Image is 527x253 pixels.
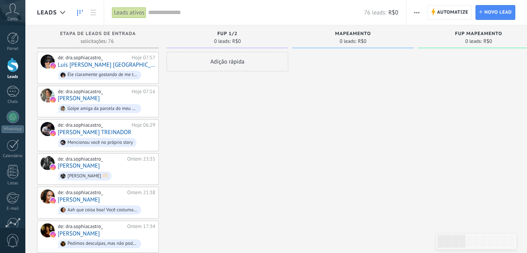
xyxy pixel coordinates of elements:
div: de: dra.sophiacastro_ [58,55,129,61]
span: R$0 [483,39,492,44]
span: R$0 [389,9,398,16]
span: 0 leads: [214,39,231,44]
img: instagram.svg [50,63,56,69]
img: instagram.svg [50,198,56,203]
div: Laiane Brito [41,88,55,103]
div: [PERSON_NAME] 🫶🏻 [67,173,108,179]
span: 76 leads: [364,9,386,16]
span: Leads [37,9,57,16]
div: de: dra.sophiacastro_ [58,88,129,95]
div: Hoje 07:16 [132,88,155,95]
div: Mônica Almeida [41,189,55,203]
div: Leads [2,74,24,80]
a: [PERSON_NAME] TREINADOR [58,129,131,136]
div: Silvia Vicente [41,156,55,170]
div: Hoje 07:57 [132,55,155,61]
div: de: dra.sophiacastro_ [58,156,124,162]
a: Luís [PERSON_NAME] [GEOGRAPHIC_DATA] [58,62,155,68]
span: FUP MAPEAMENTO [455,31,502,37]
a: [PERSON_NAME] [58,95,100,102]
span: MAPEAMENTO [335,31,371,37]
div: Hoje 06:29 [132,122,155,128]
span: FUP 1/2 [217,31,237,37]
div: Aah que coisa boa! Você costuma vir pra Cuiabá? [67,207,138,213]
div: MAPEAMENTO [296,31,410,38]
div: Ana Vitoria Queiroz [41,223,55,237]
div: E-mail [2,206,24,211]
div: Mencionou você no próprio story [67,140,133,145]
a: Novo lead [476,5,515,20]
div: FUP 1/2 [170,31,284,38]
div: Pedimos desculpas, mas não podemos exibir esta mensagem devido a restrições do Instagram. Elas se... [67,241,138,246]
span: R$0 [358,39,366,44]
div: Ontem 17:34 [127,223,155,230]
a: [PERSON_NAME] [58,196,100,203]
img: instagram.svg [50,131,56,136]
div: Painel [2,46,24,51]
span: Conta [7,17,18,22]
div: Leads ativos [112,7,146,18]
div: Golpe amiga da parcela do meu carro [67,106,138,111]
div: Calendário [2,154,24,159]
div: de: dra.sophiacastro_ [58,189,124,196]
span: solicitações: 76 [80,39,114,44]
span: Etapa de leads de entrada [60,31,136,37]
div: de: dra.sophiacastro_ [58,122,129,128]
div: Chats [2,99,24,104]
span: R$0 [232,39,241,44]
span: 0 leads: [465,39,482,44]
img: instagram.svg [50,97,56,103]
div: Walbemir TREINADOR [41,122,55,136]
a: [PERSON_NAME] [58,230,100,237]
div: Listas [2,181,24,186]
img: instagram.svg [50,165,56,170]
div: Luís Guilherme H. Queiroz [41,55,55,69]
div: de: dra.sophiacastro_ [58,223,124,230]
div: Ontem 23:35 [127,156,155,162]
div: Ele claramente gostando de me treina [67,72,138,78]
span: Automatize [437,5,468,19]
img: instagram.svg [50,232,56,237]
a: [PERSON_NAME] [58,163,100,169]
div: Ontem 21:38 [127,189,155,196]
span: Novo lead [484,5,512,19]
div: WhatsApp [2,126,24,133]
span: 0 leads: [340,39,357,44]
div: Etapa de leads de entrada [41,31,155,38]
a: Automatize [428,5,472,20]
div: Adição rápida [167,52,288,71]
